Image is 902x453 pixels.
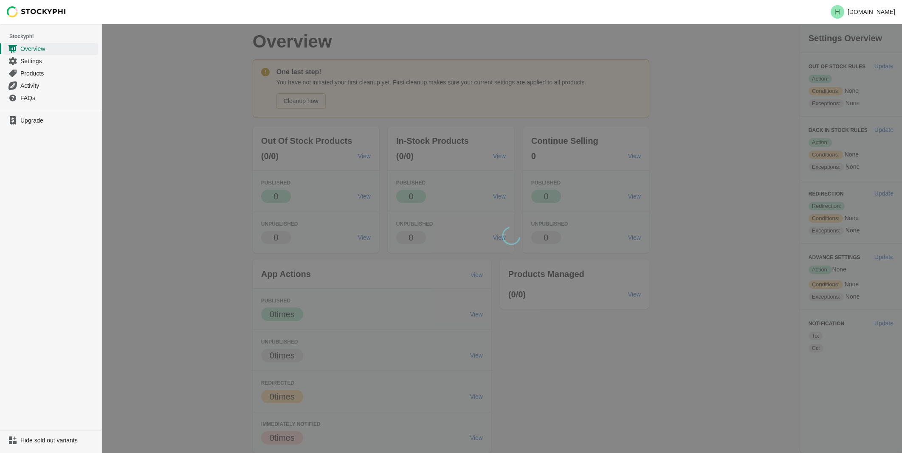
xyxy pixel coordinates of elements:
a: FAQs [3,92,98,104]
text: H [835,8,840,16]
p: [DOMAIN_NAME] [848,8,895,15]
a: Settings [3,55,98,67]
a: Activity [3,79,98,92]
span: Activity [20,81,96,90]
a: Overview [3,42,98,55]
span: Overview [20,45,96,53]
span: Upgrade [20,116,96,125]
span: Products [20,69,96,78]
span: Hide sold out variants [20,436,96,445]
span: Avatar with initials H [831,5,844,19]
a: Products [3,67,98,79]
a: Hide sold out variants [3,434,98,446]
span: Stockyphi [9,32,101,41]
span: Settings [20,57,96,65]
a: Upgrade [3,115,98,126]
img: Stockyphi [7,6,66,17]
span: FAQs [20,94,96,102]
button: Avatar with initials H[DOMAIN_NAME] [827,3,899,20]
